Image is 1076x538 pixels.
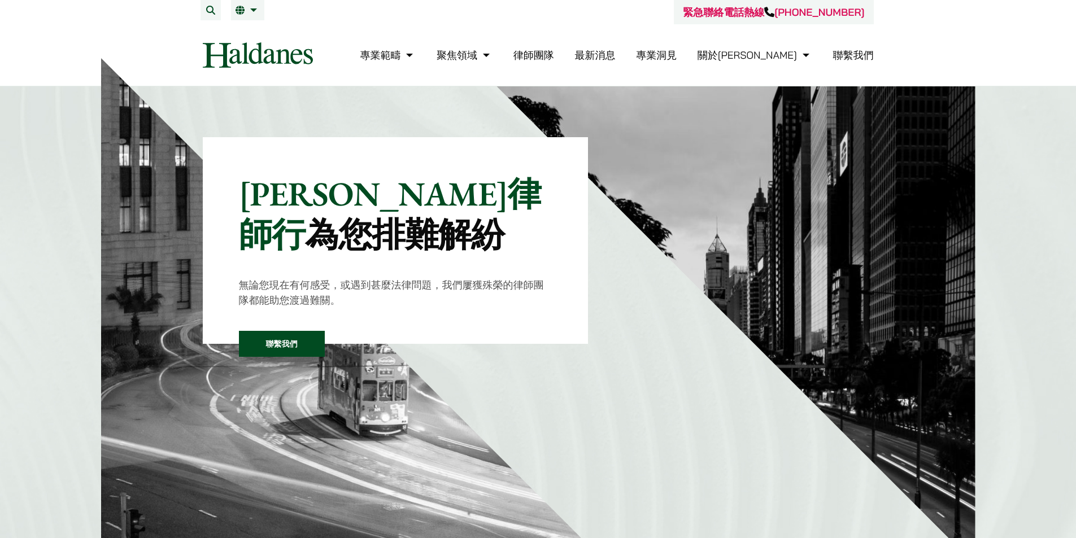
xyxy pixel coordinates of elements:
[239,331,325,357] a: 聯繫我們
[239,277,552,308] p: 無論您現在有何感受，或遇到甚麼法律問題，我們屢獲殊榮的律師團隊都能助您渡過難關。
[437,49,493,62] a: 聚焦領域
[239,173,552,255] p: [PERSON_NAME]律師行
[698,49,812,62] a: 關於何敦
[513,49,554,62] a: 律師團隊
[360,49,416,62] a: 專業範疇
[574,49,615,62] a: 最新消息
[236,6,260,15] a: 繁
[683,6,864,19] a: 緊急聯絡電話熱線[PHONE_NUMBER]
[833,49,874,62] a: 聯繫我們
[203,42,313,68] img: Logo of Haldanes
[636,49,677,62] a: 專業洞見
[305,212,504,256] mark: 為您排難解紛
